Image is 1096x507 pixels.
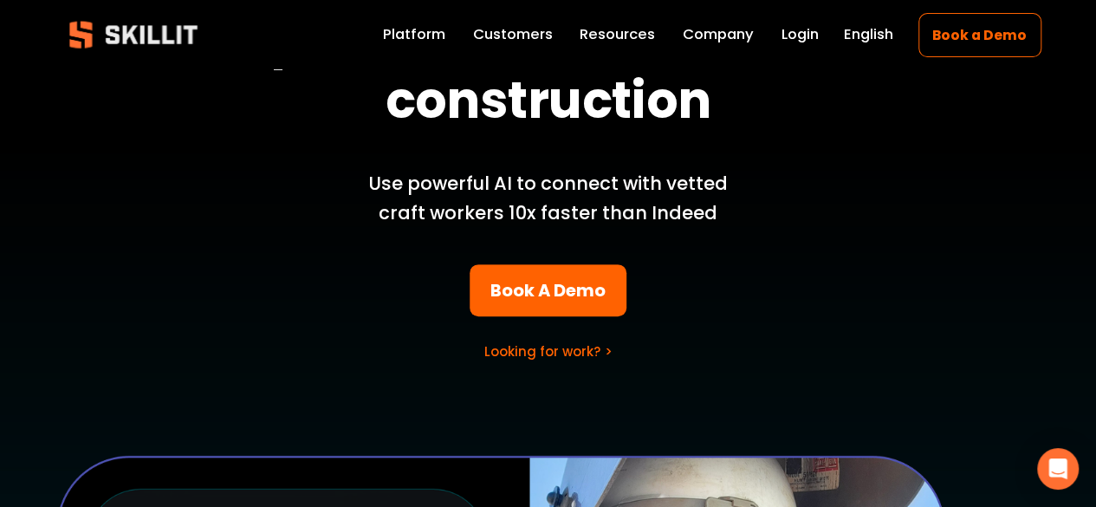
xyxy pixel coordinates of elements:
[55,9,212,61] img: Skillit
[483,342,612,361] a: Looking for work? >
[918,13,1041,57] a: Book a Demo
[580,24,655,46] span: Resources
[473,23,553,47] a: Customers
[383,23,445,47] a: Platform
[843,23,892,47] div: language picker
[683,23,754,47] a: Company
[470,264,626,316] a: Book A Demo
[843,24,892,46] span: English
[346,169,751,228] p: Use powerful AI to connect with vetted craft workers 10x faster than Indeed
[1037,448,1079,490] div: Open Intercom Messenger
[580,23,655,47] a: folder dropdown
[781,23,818,47] a: Login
